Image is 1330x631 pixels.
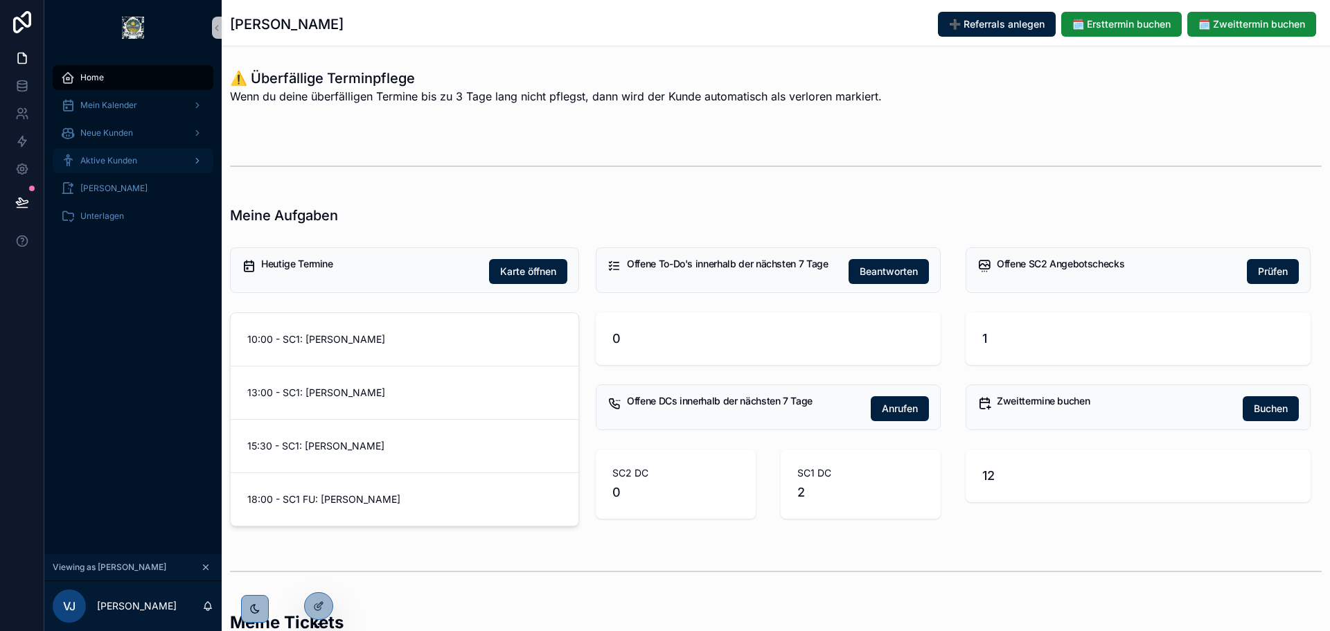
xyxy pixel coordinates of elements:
[231,366,578,419] a: 13:00 - SC1: [PERSON_NAME]
[797,466,924,480] span: SC1 DC
[849,259,929,284] button: Beantworten
[871,396,929,421] button: Anrufen
[80,155,137,166] span: Aktive Kunden
[230,88,882,105] span: Wenn du deine überfälligen Termine bis zu 3 Tage lang nicht pflegst, dann wird der Kunde automati...
[1258,265,1288,278] span: Prüfen
[882,402,918,416] span: Anrufen
[247,492,562,506] span: 18:00 - SC1 FU: [PERSON_NAME]
[949,17,1045,31] span: ➕ Referrals anlegen
[797,483,924,502] span: 2
[80,100,137,111] span: Mein Kalender
[500,265,556,278] span: Karte öffnen
[53,121,213,145] a: Neue Kunden
[247,439,562,453] span: 15:30 - SC1: [PERSON_NAME]
[231,419,578,472] a: 15:30 - SC1: [PERSON_NAME]
[97,599,177,613] p: [PERSON_NAME]
[53,148,213,173] a: Aktive Kunden
[627,259,837,269] h5: Offene To-Do's innerhalb der nächsten 7 Tage
[1061,12,1182,37] button: 🗓️ Ersttermin buchen
[612,466,739,480] span: SC2 DC
[1072,17,1171,31] span: 🗓️ Ersttermin buchen
[53,204,213,229] a: Unterlagen
[44,55,222,247] div: scrollable content
[997,396,1232,406] h5: Zweittermine buchen
[1254,402,1288,416] span: Buchen
[53,176,213,201] a: [PERSON_NAME]
[612,483,739,502] span: 0
[230,206,338,225] h1: Meine Aufgaben
[982,466,1294,486] span: 12
[247,332,562,346] span: 10:00 - SC1: [PERSON_NAME]
[1243,396,1299,421] button: Buchen
[938,12,1056,37] button: ➕ Referrals anlegen
[80,72,104,83] span: Home
[860,265,918,278] span: Beantworten
[80,127,133,139] span: Neue Kunden
[627,396,860,406] h5: Offene DCs innerhalb der nächsten 7 Tage
[80,183,148,194] span: [PERSON_NAME]
[53,93,213,118] a: Mein Kalender
[53,65,213,90] a: Home
[261,259,478,269] h5: Heutige Termine
[231,313,578,366] a: 10:00 - SC1: [PERSON_NAME]
[247,386,562,400] span: 13:00 - SC1: [PERSON_NAME]
[1247,259,1299,284] button: Prüfen
[1187,12,1316,37] button: 🗓️ Zweittermin buchen
[63,598,76,614] span: VJ
[122,17,144,39] img: App logo
[612,329,924,348] span: 0
[80,211,124,222] span: Unterlagen
[489,259,567,284] button: Karte öffnen
[53,562,166,573] span: Viewing as [PERSON_NAME]
[997,259,1236,269] h5: Offene SC2 Angebotschecks
[982,329,1294,348] span: 1
[230,15,344,34] h1: [PERSON_NAME]
[230,69,882,88] h1: ⚠️ Überfällige Terminpflege
[231,472,578,526] a: 18:00 - SC1 FU: [PERSON_NAME]
[1198,17,1305,31] span: 🗓️ Zweittermin buchen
